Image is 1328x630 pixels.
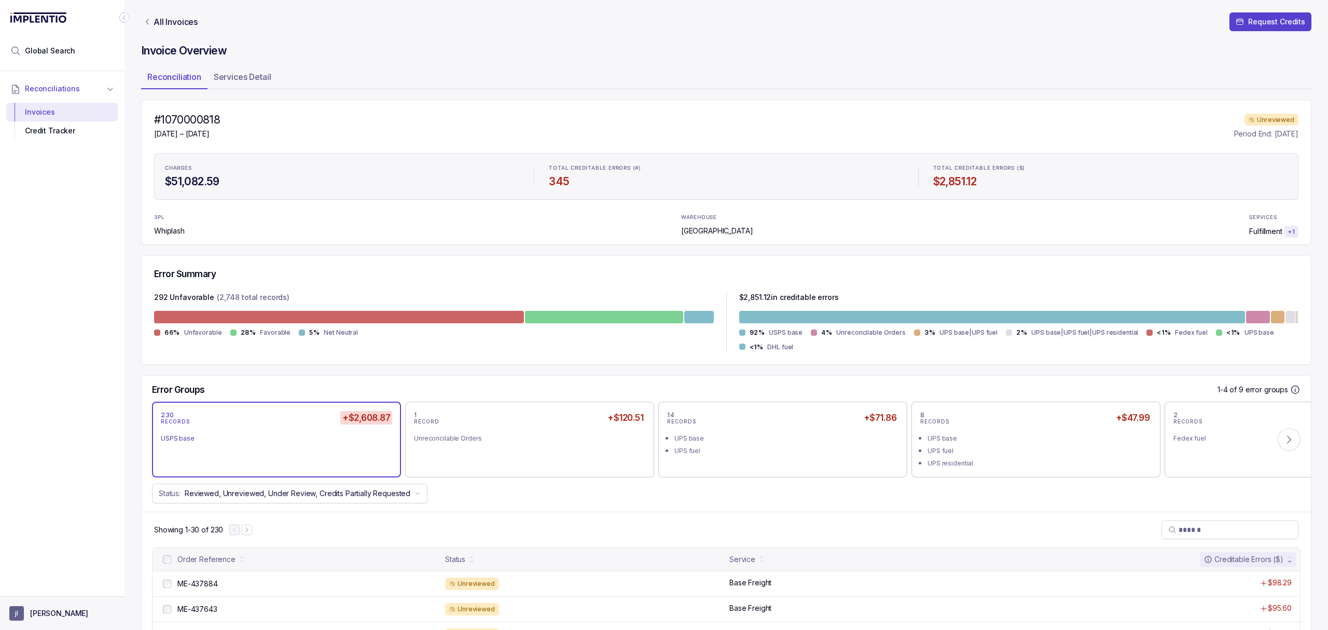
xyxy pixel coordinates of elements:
[154,292,214,305] p: 292 Unfavorable
[1268,578,1292,588] p: $98.29
[1268,603,1292,613] p: $95.60
[340,411,392,424] h5: +$2,608.87
[9,606,24,621] span: User initials
[1246,385,1288,395] p: error groups
[217,292,289,305] p: (2,748 total records)
[208,69,278,89] li: Tab Services Detail
[6,101,118,143] div: Reconciliations
[1249,226,1282,237] p: Fulfillment
[9,606,115,621] button: User initials[PERSON_NAME]
[1226,328,1240,337] p: <1%
[6,77,118,100] button: Reconciliations
[154,268,216,280] h5: Error Summary
[445,554,465,565] div: Status
[15,103,110,121] div: Invoices
[1173,411,1178,419] p: 2
[939,327,998,338] p: UPS base|UPS fuel
[1173,419,1202,425] p: RECORDS
[214,71,271,83] p: Services Detail
[30,608,88,619] p: [PERSON_NAME]
[445,578,499,590] div: Unreviewed
[159,158,525,195] li: Statistic CHARGES
[750,328,765,337] p: 92%
[729,603,771,613] p: Base Freight
[836,327,905,338] p: Unreconcilable Orders
[154,129,220,139] p: [DATE] – [DATE]
[674,446,897,456] div: UPS fuel
[152,484,427,503] button: Status:Reviewed, Unreviewed, Under Review, Credits Partially Requested
[154,525,223,535] div: Remaining page entries
[1248,17,1305,27] p: Request Credits
[1249,214,1277,221] p: SERVICES
[161,419,190,425] p: RECORDS
[141,17,200,27] a: Link All Invoices
[933,165,1026,171] p: TOTAL CREDITABLE ERRORS ($)
[750,343,764,351] p: <1%
[821,328,832,337] p: 4%
[674,433,897,444] div: UPS base
[309,328,320,337] p: 5%
[1031,327,1138,338] p: UPS base|UPS fuel|UPS residential
[739,292,839,305] p: $ 2,851.12 in creditable errors
[25,46,75,56] span: Global Search
[25,84,80,94] span: Reconciliations
[924,328,935,337] p: 3%
[1288,228,1295,236] p: + 1
[177,579,218,589] p: ME-437884
[729,578,771,588] p: Base Freight
[1157,328,1171,337] p: <1%
[163,580,171,588] input: checkbox-checkbox
[184,327,222,338] p: Unfavorable
[163,605,171,613] input: checkbox-checkbox
[177,604,217,614] p: ME-437643
[920,411,925,419] p: 8
[414,419,439,425] p: RECORD
[154,214,181,221] p: 3PL
[260,327,290,338] p: Favorable
[681,214,717,221] p: WAREHOUSE
[152,384,205,395] h5: Error Groups
[414,433,637,444] div: Unreconcilable Orders
[154,525,223,535] p: Showing 1-30 of 230
[729,554,755,565] div: Service
[1244,327,1274,338] p: UPS base
[1234,129,1298,139] p: Period End: [DATE]
[549,174,903,189] h4: 345
[324,327,358,338] p: Net Neutral
[1175,327,1208,338] p: Fedex fuel
[769,327,803,338] p: USPS base
[928,433,1151,444] div: UPS base
[862,411,898,424] h5: +$71.86
[927,158,1294,195] li: Statistic TOTAL CREDITABLE ERRORS ($)
[933,174,1288,189] h4: $2,851.12
[141,69,1311,89] ul: Tab Group
[1016,328,1027,337] p: 2%
[242,525,252,535] button: Next Page
[159,488,181,499] p: Status:
[928,458,1151,469] div: UPS residential
[147,71,201,83] p: Reconciliation
[1244,114,1298,126] div: Unreviewed
[667,411,674,419] p: 14
[141,44,1311,58] h4: Invoice Overview
[164,328,180,337] p: 66%
[1218,385,1246,395] p: 1-4 of 9
[154,17,198,27] p: All Invoices
[163,555,171,564] input: checkbox-checkbox
[118,11,131,24] div: Collapse Icon
[141,69,208,89] li: Tab Reconciliation
[605,411,645,424] h5: +$120.51
[154,226,185,236] p: Whiplash
[241,328,256,337] p: 28%
[1204,554,1283,565] div: Creditable Errors ($)
[767,342,793,352] p: DHL fuel
[165,174,519,189] h4: $51,082.59
[165,165,192,171] p: CHARGES
[1229,12,1311,31] button: Request Credits
[414,411,417,419] p: 1
[154,113,220,127] h4: #1070000818
[154,153,1298,200] ul: Statistic Highlights
[920,419,949,425] p: RECORDS
[543,158,909,195] li: Statistic TOTAL CREDITABLE ERRORS (#)
[549,165,641,171] p: TOTAL CREDITABLE ERRORS (#)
